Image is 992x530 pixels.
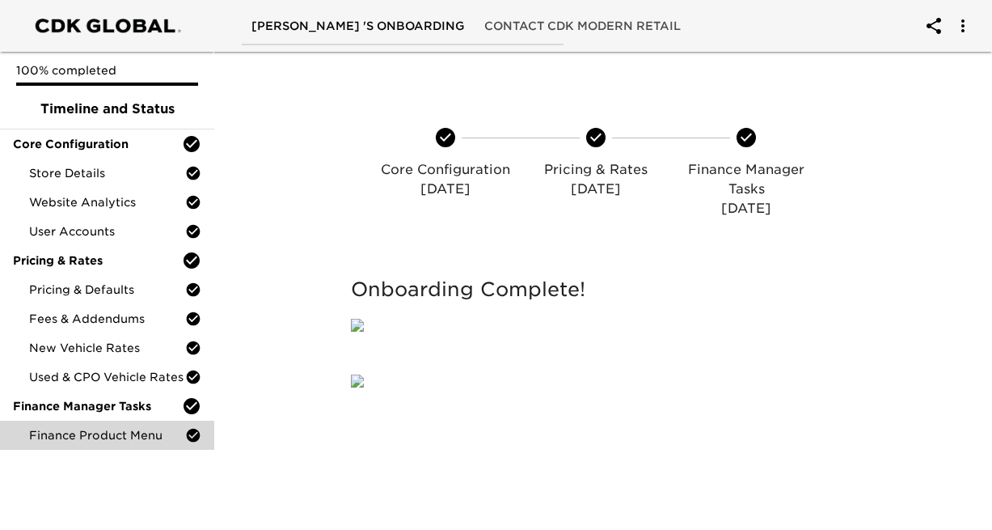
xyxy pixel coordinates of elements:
button: account of current user [943,6,982,45]
p: [DATE] [527,180,665,199]
span: Timeline and Status [13,100,201,119]
img: qkibX1zbU72zw90W6Gan%2FTemplates%2FRjS7uaFIXtg43HUzxvoG%2F5032e6d8-b7fd-493e-871b-cf634c9dfc87.png [351,319,364,332]
span: Finance Manager Tasks [13,398,182,414]
span: Contact CDK Modern Retail [484,16,681,36]
h5: Onboarding Complete! [351,277,842,303]
p: [DATE] [678,199,815,218]
span: Store Details [29,165,185,181]
span: Fees & Addendums [29,311,185,327]
p: Pricing & Rates [527,160,665,180]
span: Pricing & Defaults [29,282,185,298]
span: Core Configuration [13,136,182,152]
span: Pricing & Rates [13,252,182,269]
p: Core Configuration [377,160,514,180]
p: [DATE] [377,180,514,199]
img: qkibX1zbU72zw90W6Gan%2FTemplates%2FRjS7uaFIXtg43HUzxvoG%2F3e51d9d6-1114-4229-a5bf-f5ca567b6beb.jpg [351,375,364,388]
span: Finance Product Menu [29,427,185,443]
button: account of current user [914,6,953,45]
p: 100% completed [16,62,198,78]
span: User Accounts [29,223,185,240]
p: Finance Manager Tasks [678,160,815,199]
span: Website Analytics [29,194,185,210]
span: Used & CPO Vehicle Rates [29,369,185,385]
span: New Vehicle Rates [29,340,185,356]
span: [PERSON_NAME] 's Onboarding [251,16,465,36]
